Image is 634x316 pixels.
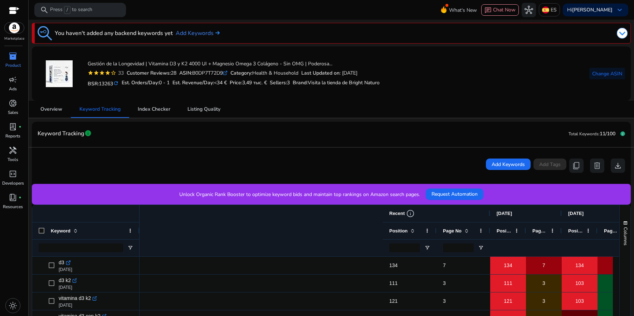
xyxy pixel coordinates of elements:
span: Overview [40,107,62,112]
input: Keyword Filter Input [39,244,123,252]
b: ASIN: [179,70,192,76]
span: 7 [443,262,446,268]
p: [DATE] [59,285,77,290]
span: Brand [293,79,307,86]
button: Open Filter Menu [478,245,484,251]
div: B0DP7T72D9 [179,69,228,77]
div: 33 [116,69,124,77]
span: Columns [622,227,629,245]
h5: Price: [230,80,267,86]
span: donut_small [9,99,17,107]
span: 103 [575,276,584,291]
span: [DATE] [568,211,584,216]
span: Keyword Tracking [38,127,84,140]
p: Press to search [50,6,92,14]
div: : [DATE] [301,69,357,77]
button: hub [522,3,536,17]
button: chatChat Now [481,4,519,16]
span: vitamina d3 k2 [59,293,91,303]
button: Request Automation [426,189,483,200]
img: keyword-tracking.svg [38,26,52,40]
p: Tools [8,156,18,163]
p: [DATE] [59,302,97,308]
span: Visita la tienda de Bright Naturo [308,79,380,86]
mat-icon: star [93,70,99,76]
span: Keyword [51,228,70,234]
span: 13263 [99,80,113,87]
button: Open Filter Menu [424,245,430,251]
p: Unlock Organic Rank Booster to optimize keyword bids and maintain top rankings on Amazon search p... [179,191,420,198]
span: info [406,209,415,218]
span: fiber_manual_record [19,196,21,199]
div: Health & Household [230,69,298,77]
span: 0 - 1 [159,79,170,86]
span: chat [484,7,492,14]
span: Index Checker [138,107,170,112]
h5: Est. Orders/Day: [122,80,170,86]
p: Sales [8,109,18,116]
b: [PERSON_NAME] [572,6,613,13]
span: 134 [504,258,512,273]
span: download [614,161,622,170]
span: Position [497,228,512,234]
span: Page No [604,228,619,234]
span: d3 k2 [59,275,71,285]
span: 111 [389,280,398,286]
span: lab_profile [9,122,17,131]
p: Resources [3,204,23,210]
span: d3 [59,257,64,267]
span: / [64,6,70,14]
h3: You haven't added any backend keywords yet [55,29,173,37]
p: Reports [5,133,20,139]
span: Chat Now [493,6,516,13]
span: 3 [287,79,290,86]
span: 3 [443,280,446,286]
button: Add Keywords [486,159,531,170]
span: search [40,6,49,14]
span: 3,49 тыс. € [242,79,267,86]
input: Page No Filter Input [443,244,474,252]
span: What's New [449,4,477,16]
img: dropdown-arrow.svg [617,28,628,39]
button: download [611,159,625,173]
span: Page No [532,228,547,234]
span: Position [389,228,408,234]
span: fiber_manual_record [19,125,21,128]
span: 103 [575,294,584,309]
h5: BSR: [88,79,119,87]
span: handyman [9,146,17,155]
span: 121 [504,294,512,309]
span: 11/100 [600,130,615,137]
b: Last Updated on [301,70,340,76]
div: 28 [127,69,176,77]
mat-icon: star [88,70,93,76]
span: 134 [389,262,398,268]
span: Keyword Tracking [79,107,121,112]
input: Position Filter Input [389,244,420,252]
span: hub [525,6,533,14]
span: <34 € [214,79,227,86]
span: 121 [389,298,398,304]
span: Request Automation [431,190,478,198]
div: Recent [389,209,415,218]
h5: : [293,80,380,86]
span: Total Keywords: [569,131,600,137]
span: info [84,130,92,137]
p: ES [551,4,557,16]
mat-icon: star_border [111,70,116,76]
img: es.svg [542,6,549,14]
span: inventory_2 [9,52,17,60]
span: campaign [9,75,17,84]
span: Position [568,228,583,234]
p: Developers [2,180,24,186]
b: Category: [230,70,252,76]
span: 7 [542,258,545,273]
button: Open Filter Menu [127,245,133,251]
span: [DATE] [497,211,512,216]
span: book_4 [9,193,17,202]
mat-icon: refresh [113,80,119,87]
img: 41aG-fLIkcL._AC_US40_.jpg [46,60,73,87]
span: Add Keywords [492,161,525,168]
h4: Gestión de la Longevidad | Vitamina D3 y K2 4000 UI + Magnesio Omega 3 Colágeno - Sin OMG | Poder... [88,61,380,67]
span: 3 [542,294,545,309]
